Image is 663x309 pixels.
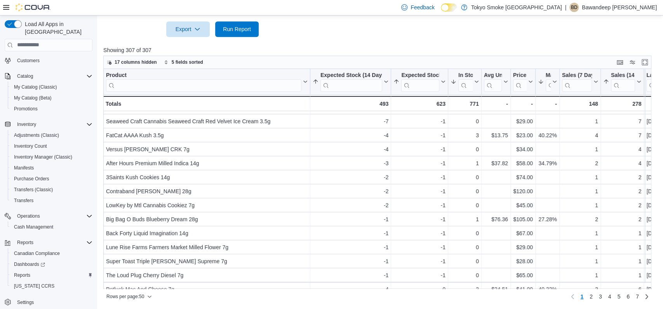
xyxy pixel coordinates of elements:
[562,72,592,91] div: Sales (7 Days)
[11,260,48,269] a: Dashboards
[11,152,75,162] a: Inventory Manager (Classic)
[313,257,388,266] div: -1
[562,187,598,196] div: 1
[11,281,92,291] span: Washington CCRS
[393,173,445,182] div: -1
[106,293,144,300] span: Rows per page : 50
[215,21,259,37] button: Run Report
[14,56,92,65] span: Customers
[603,117,642,126] div: 7
[393,72,445,91] button: Expected Stock (7 Days)
[14,176,49,182] span: Purchase Orders
[106,229,308,238] div: Back Forty Liquid Imagination 14g
[608,293,611,300] span: 4
[14,298,37,307] a: Settings
[2,237,96,248] button: Reports
[513,285,533,294] div: $41.00
[562,99,598,108] div: 148
[14,272,30,278] span: Reports
[11,104,41,113] a: Promotions
[313,99,388,108] div: 493
[313,201,388,210] div: -2
[8,222,96,232] button: Cash Management
[393,243,445,252] div: -1
[605,290,614,303] a: Page 4 of 7
[106,117,308,126] div: Seaweed Craft Cannabis Seaweed Craft Red Velvet Ice Cream 3.5g
[451,187,479,196] div: 0
[17,213,40,219] span: Operations
[14,95,52,101] span: My Catalog (Beta)
[451,145,479,154] div: 0
[14,211,43,221] button: Operations
[11,93,92,103] span: My Catalog (Beta)
[106,159,308,168] div: After Hours Premium Milled Indica 14g
[14,120,92,129] span: Inventory
[393,187,445,196] div: -1
[562,117,598,126] div: 1
[2,55,96,66] button: Customers
[22,20,92,36] span: Load All Apps in [GEOGRAPHIC_DATA]
[513,72,533,91] button: Price
[8,195,96,206] button: Transfers
[106,201,308,210] div: LowKey by Mtl Cannabis Cookiez 7g
[313,173,388,182] div: -2
[17,299,34,306] span: Settings
[14,165,34,171] span: Manifests
[611,72,635,79] div: Sales (14 Days)
[562,173,598,182] div: 1
[11,131,92,140] span: Adjustments (Classic)
[14,106,38,112] span: Promotions
[451,117,479,126] div: 0
[451,257,479,266] div: 0
[171,21,205,37] span: Export
[562,159,598,168] div: 2
[393,145,445,154] div: -1
[14,224,53,230] span: Cash Management
[17,73,33,79] span: Catalog
[603,99,642,108] div: 278
[14,72,92,81] span: Catalog
[513,257,533,266] div: $28.00
[103,46,657,54] p: Showing 307 of 307
[569,3,579,12] div: Bawandeep Dhesi
[458,72,473,79] div: In Stock Qty
[11,196,92,205] span: Transfers
[484,72,508,91] button: Avg Unit Cost
[451,215,479,224] div: 1
[513,103,533,112] div: $115.00
[8,152,96,162] button: Inventory Manager (Classic)
[484,72,502,79] div: Avg Unit Cost
[451,159,479,168] div: 1
[568,292,577,301] button: Previous page
[14,250,60,257] span: Canadian Compliance
[106,131,308,140] div: FatCat AAAA Kush 3.5g
[11,104,92,113] span: Promotions
[513,145,533,154] div: $34.00
[603,131,642,140] div: 7
[14,132,59,138] span: Adjustments (Classic)
[11,249,92,258] span: Canadian Compliance
[106,99,308,108] div: Totals
[8,162,96,173] button: Manifests
[320,72,382,91] div: Expected Stock (14 Days)
[11,174,52,183] a: Purchase Orders
[614,290,623,303] a: Page 5 of 7
[458,72,473,91] div: In Stock Qty
[8,93,96,103] button: My Catalog (Beta)
[106,173,308,182] div: 3Saints Kush Cookies 14g
[513,243,533,252] div: $29.00
[562,131,598,140] div: 4
[14,154,72,160] span: Inventory Manager (Classic)
[313,215,388,224] div: -1
[11,152,92,162] span: Inventory Manager (Classic)
[8,281,96,292] button: [US_STATE] CCRS
[11,249,63,258] a: Canadian Compliance
[14,238,37,247] button: Reports
[14,187,53,193] span: Transfers (Classic)
[106,257,308,266] div: Super Toast Triple [PERSON_NAME] Supreme 7g
[451,271,479,280] div: 0
[313,72,388,91] button: Expected Stock (14 Days)
[313,103,388,112] div: -2
[103,292,155,301] button: Rows per page:50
